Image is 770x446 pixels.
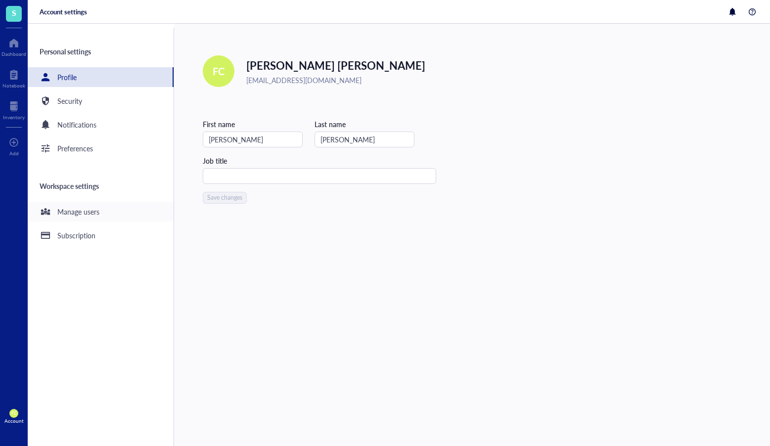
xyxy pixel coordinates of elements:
[203,119,303,130] div: First name
[57,119,96,130] div: Notifications
[28,115,174,134] a: Notifications
[2,83,25,89] div: Notebook
[28,138,174,158] a: Preferences
[2,67,25,89] a: Notebook
[203,192,247,204] button: Save changes
[9,150,19,156] div: Add
[57,143,93,154] div: Preferences
[28,225,174,245] a: Subscription
[3,98,25,120] a: Inventory
[57,95,82,106] div: Security
[4,418,24,424] div: Account
[11,411,17,416] span: FC
[40,7,87,16] div: Account settings
[246,57,425,73] span: [PERSON_NAME] [PERSON_NAME]
[315,119,414,130] div: Last name
[3,114,25,120] div: Inventory
[1,35,26,57] a: Dashboard
[57,206,99,217] div: Manage users
[28,91,174,111] a: Security
[57,230,95,241] div: Subscription
[57,72,77,83] div: Profile
[28,174,174,198] div: Workspace settings
[1,51,26,57] div: Dashboard
[12,6,16,19] span: S
[203,155,436,166] div: Job title
[213,64,225,78] span: FC
[246,75,362,85] span: [EMAIL_ADDRESS][DOMAIN_NAME]
[28,67,174,87] a: Profile
[28,202,174,222] a: Manage users
[28,40,174,63] div: Personal settings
